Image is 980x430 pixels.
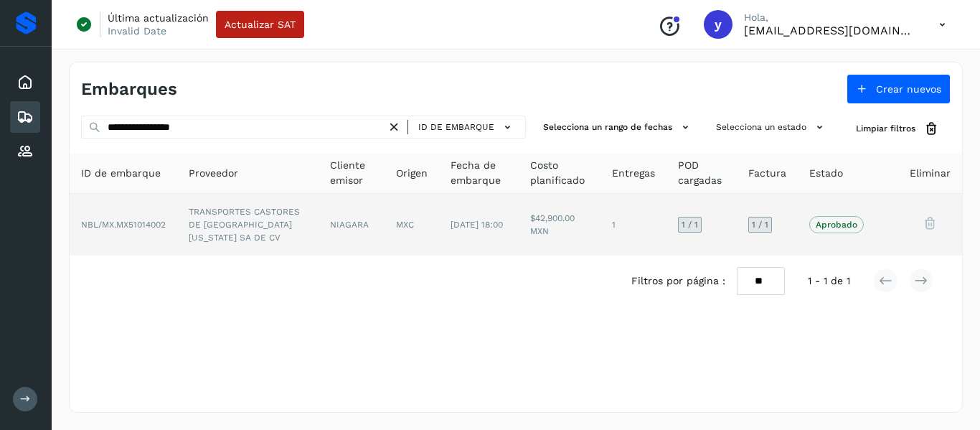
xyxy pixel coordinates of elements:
[414,117,519,138] button: ID de embarque
[530,158,589,188] span: Costo planificado
[108,11,209,24] p: Última actualización
[81,166,161,181] span: ID de embarque
[451,220,503,230] span: [DATE] 18:00
[451,158,507,188] span: Fecha de embarque
[108,24,166,37] p: Invalid Date
[710,116,833,139] button: Selecciona un estado
[216,11,304,38] button: Actualizar SAT
[385,194,439,256] td: MXC
[81,220,166,230] span: NBL/MX.MX51014002
[177,194,319,256] td: TRANSPORTES CASTORES DE [GEOGRAPHIC_DATA][US_STATE] SA DE CV
[10,136,40,167] div: Proveedores
[418,121,494,134] span: ID de embarque
[752,220,768,229] span: 1 / 1
[809,166,843,181] span: Estado
[847,74,951,104] button: Crear nuevos
[396,166,428,181] span: Origen
[910,166,951,181] span: Eliminar
[876,84,941,94] span: Crear nuevos
[816,220,857,230] p: Aprobado
[10,67,40,98] div: Inicio
[612,166,655,181] span: Entregas
[600,194,666,256] td: 1
[189,166,238,181] span: Proveedor
[330,158,373,188] span: Cliente emisor
[519,194,600,256] td: $42,900.00 MXN
[319,194,385,256] td: NIAGARA
[678,158,725,188] span: POD cargadas
[631,274,725,289] span: Filtros por página :
[744,11,916,24] p: Hola,
[744,24,916,37] p: yortega@niagarawater.com
[10,101,40,133] div: Embarques
[844,116,951,142] button: Limpiar filtros
[682,220,698,229] span: 1 / 1
[537,116,699,139] button: Selecciona un rango de fechas
[81,79,177,100] h4: Embarques
[225,19,296,29] span: Actualizar SAT
[808,274,850,289] span: 1 - 1 de 1
[748,166,786,181] span: Factura
[856,122,915,135] span: Limpiar filtros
